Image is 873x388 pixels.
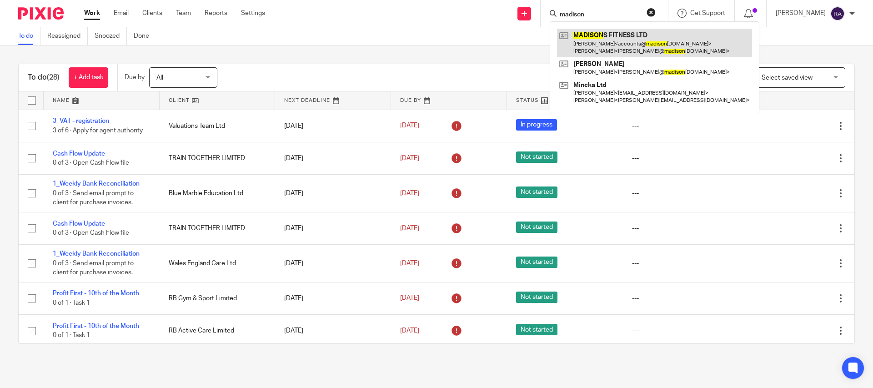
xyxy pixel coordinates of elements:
td: Wales England Care Ltd [160,245,276,282]
span: (28) [47,74,60,81]
h1: To do [28,73,60,82]
td: TRAIN TOGETHER LIMITED [160,212,276,244]
span: 0 of 1 · Task 1 [53,332,90,338]
a: Clients [142,9,162,18]
td: Valuations Team Ltd [160,110,276,142]
span: [DATE] [400,260,419,267]
span: 3 of 6 · Apply for agent authority [53,127,143,134]
span: Not started [516,222,557,233]
a: Email [114,9,129,18]
a: 1_Weekly Bank Reconciliation [53,251,140,257]
span: Not started [516,257,557,268]
a: 1_Weekly Bank Reconciliation [53,181,140,187]
span: 0 of 1 · Task 1 [53,300,90,306]
td: TRAIN TOGETHER LIMITED [160,142,276,174]
input: Search [559,11,641,19]
div: --- [632,224,730,233]
p: [PERSON_NAME] [776,9,826,18]
span: Not started [516,151,557,163]
a: Snoozed [95,27,127,45]
span: 0 of 3 · Open Cash Flow file [53,160,129,166]
div: --- [632,121,730,131]
div: --- [632,154,730,163]
span: 0 of 3 · Open Cash Flow file [53,230,129,236]
span: [DATE] [400,225,419,232]
a: Settings [241,9,265,18]
span: [DATE] [400,295,419,302]
a: Reports [205,9,227,18]
div: --- [632,259,730,268]
img: svg%3E [830,6,845,21]
div: --- [632,294,730,303]
span: In progress [516,119,557,131]
a: Work [84,9,100,18]
span: [DATE] [400,190,419,197]
a: Cash Flow Update [53,221,105,227]
span: Not started [516,324,557,335]
td: [DATE] [275,282,391,314]
td: [DATE] [275,315,391,347]
td: RB Active Care Limited [160,315,276,347]
a: Profit First - 10th of the Month [53,323,139,329]
div: --- [632,326,730,335]
a: Reassigned [47,27,88,45]
p: Due by [125,73,145,82]
span: Select saved view [762,75,813,81]
span: Not started [516,186,557,198]
td: Blue Marble Education Ltd [160,175,276,212]
a: To do [18,27,40,45]
td: [DATE] [275,212,391,244]
td: [DATE] [275,245,391,282]
td: [DATE] [275,110,391,142]
span: [DATE] [400,123,419,129]
a: + Add task [69,67,108,88]
td: [DATE] [275,142,391,174]
span: [DATE] [400,328,419,334]
span: Get Support [690,10,725,16]
a: Profit First - 10th of the Month [53,290,139,297]
td: [DATE] [275,175,391,212]
span: [DATE] [400,155,419,161]
span: 0 of 3 · Send email prompt to client for purchase invoices. [53,190,134,206]
td: RB Gym & Sport Limited [160,282,276,314]
div: --- [632,189,730,198]
span: 0 of 3 · Send email prompt to client for purchase invoices. [53,260,134,276]
img: Pixie [18,7,64,20]
a: Done [134,27,156,45]
span: All [156,75,163,81]
a: Cash Flow Update [53,151,105,157]
span: Not started [516,292,557,303]
a: 3_VAT - registration [53,118,109,124]
a: Team [176,9,191,18]
button: Clear [647,8,656,17]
